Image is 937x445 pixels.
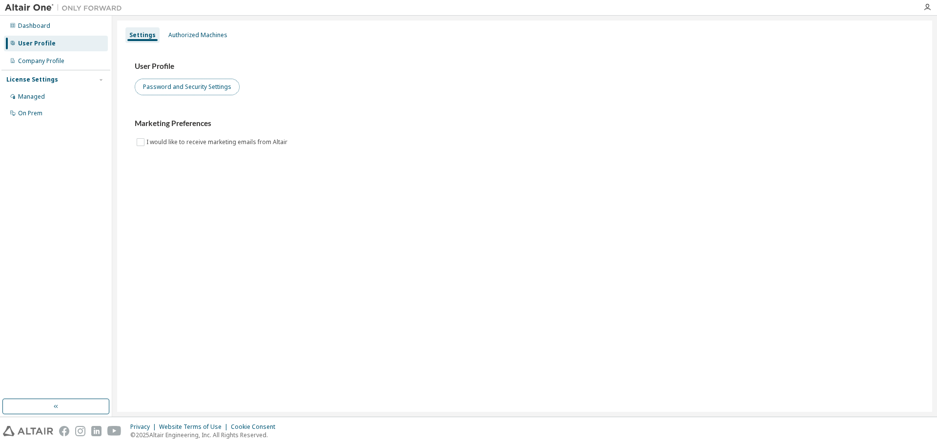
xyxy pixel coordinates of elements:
img: linkedin.svg [91,426,102,436]
img: instagram.svg [75,426,85,436]
p: © 2025 Altair Engineering, Inc. All Rights Reserved. [130,431,281,439]
div: Cookie Consent [231,423,281,431]
div: Privacy [130,423,159,431]
div: Company Profile [18,57,64,65]
div: Managed [18,93,45,101]
div: Authorized Machines [168,31,227,39]
h3: User Profile [135,62,915,71]
img: facebook.svg [59,426,69,436]
div: On Prem [18,109,42,117]
div: License Settings [6,76,58,84]
h3: Marketing Preferences [135,119,915,128]
button: Password and Security Settings [135,79,240,95]
label: I would like to receive marketing emails from Altair [146,136,289,148]
img: altair_logo.svg [3,426,53,436]
div: Website Terms of Use [159,423,231,431]
div: Dashboard [18,22,50,30]
div: Settings [129,31,156,39]
div: User Profile [18,40,56,47]
img: Altair One [5,3,127,13]
img: youtube.svg [107,426,122,436]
